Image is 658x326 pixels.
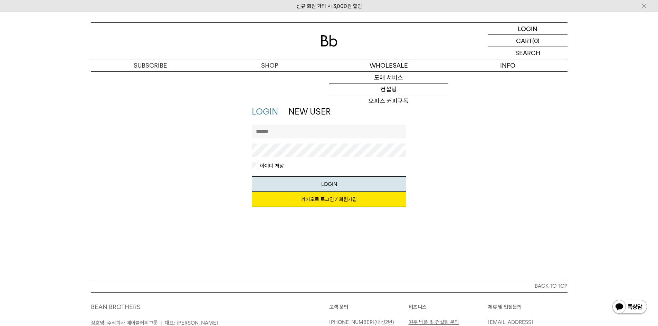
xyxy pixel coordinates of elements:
[532,35,540,47] p: (0)
[329,72,448,83] a: 도매 서비스
[329,59,448,71] p: WHOLESALE
[409,319,459,325] a: 원두 납품 및 컨설팅 문의
[252,192,406,207] a: 카카오로 로그인 / 회원가입
[296,3,362,9] a: 신규 회원 가입 시 3,000원 할인
[516,35,532,47] p: CART
[329,83,448,95] a: 컨설팅
[448,59,568,71] p: INFO
[488,303,568,311] p: 제휴 및 입점문의
[91,303,141,310] a: BEAN BROTHERS
[91,280,568,292] button: BACK TO TOP
[165,320,218,326] span: 대표: [PERSON_NAME]
[488,23,568,35] a: LOGIN
[288,107,331,117] a: NEW USER
[210,59,329,71] a: SHOP
[612,299,648,316] img: 카카오톡 채널 1:1 채팅 버튼
[91,320,158,326] span: 상호명: 주식회사 에이블커피그룹
[329,319,374,325] a: [PHONE_NUMBER]
[321,35,337,47] img: 로고
[518,23,537,34] p: LOGIN
[329,303,409,311] p: 고객 문의
[515,47,540,59] p: SEARCH
[161,320,162,326] span: |
[488,35,568,47] a: CART (0)
[409,303,488,311] p: 비즈니스
[252,176,406,192] button: LOGIN
[329,95,448,107] a: 오피스 커피구독
[259,162,284,169] label: 아이디 저장
[91,59,210,71] a: SUBSCRIBE
[252,107,278,117] a: LOGIN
